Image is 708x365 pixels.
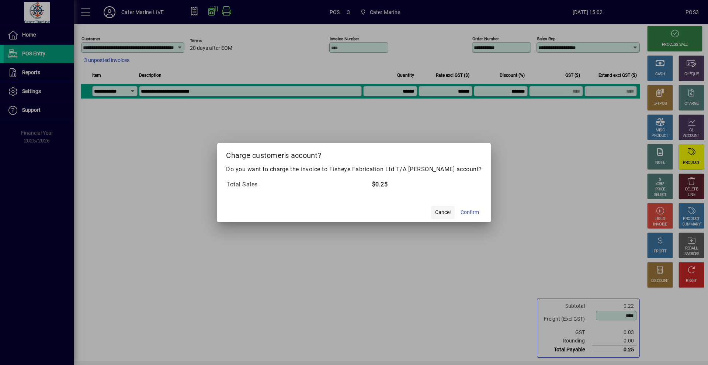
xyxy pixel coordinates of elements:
span: Confirm [461,209,479,216]
td: $0.25 [372,180,482,189]
h2: Charge customer's account? [217,143,491,165]
button: Confirm [458,206,482,219]
p: Do you want to charge the invoice to Fisheye Fabrication Ltd T/A [PERSON_NAME] account? [226,165,482,174]
span: Cancel [435,209,451,216]
button: Cancel [431,206,455,219]
td: Total Sales [226,180,371,189]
